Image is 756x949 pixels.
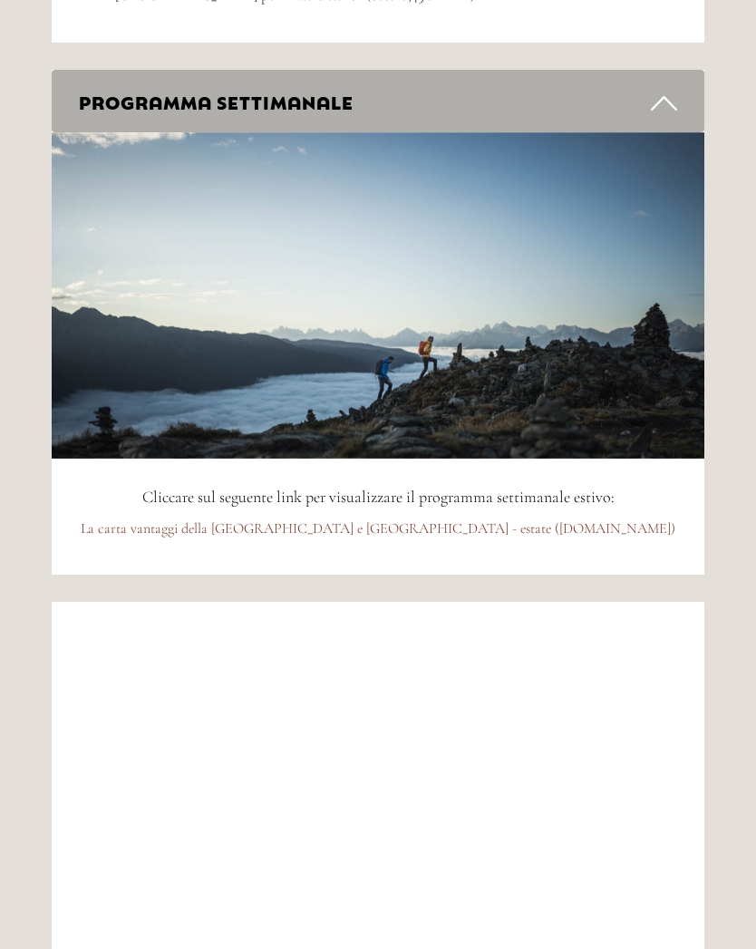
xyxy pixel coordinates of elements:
small: 22:05 [27,88,242,101]
div: [GEOGRAPHIC_DATA] [27,53,242,67]
button: Invia [491,470,598,509]
span: Cliccare sul seguente link per visualizzare il programma settimanale estivo: [142,487,615,507]
div: PROGRAMMA SETTIMANALE [52,70,704,132]
div: Buon giorno, come possiamo aiutarla? [14,49,251,104]
a: La carta vantaggi della [GEOGRAPHIC_DATA] e [GEOGRAPHIC_DATA] - estate ([DOMAIN_NAME]) [81,519,675,537]
div: lunedì [263,14,335,44]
